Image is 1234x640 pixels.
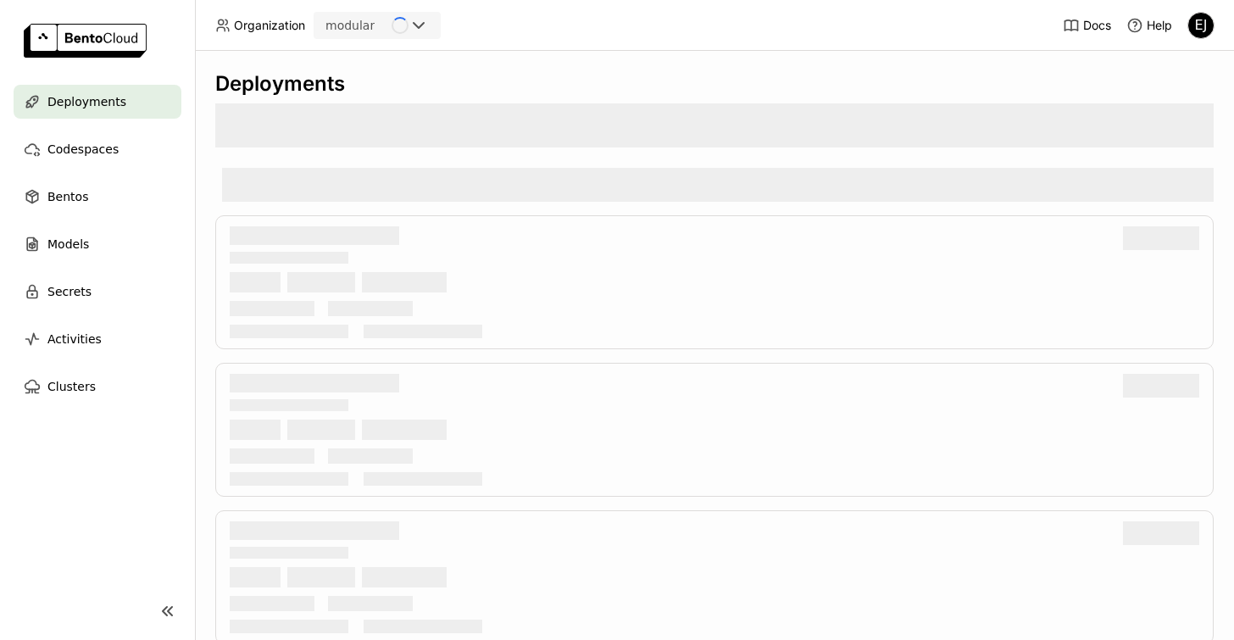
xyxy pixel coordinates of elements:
[14,227,181,261] a: Models
[14,322,181,356] a: Activities
[1147,18,1172,33] span: Help
[14,275,181,309] a: Secrets
[1188,13,1214,38] div: EJ
[376,18,378,35] input: Selected modular.
[47,281,92,302] span: Secrets
[47,186,88,207] span: Bentos
[325,17,375,34] div: modular
[234,18,305,33] span: Organization
[1126,17,1172,34] div: Help
[215,71,1214,97] div: Deployments
[47,92,126,112] span: Deployments
[1063,17,1111,34] a: Docs
[47,329,102,349] span: Activities
[1187,12,1215,39] div: Eric J
[47,234,89,254] span: Models
[14,370,181,403] a: Clusters
[47,376,96,397] span: Clusters
[14,85,181,119] a: Deployments
[14,180,181,214] a: Bentos
[14,132,181,166] a: Codespaces
[47,139,119,159] span: Codespaces
[1083,18,1111,33] span: Docs
[24,24,147,58] img: logo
